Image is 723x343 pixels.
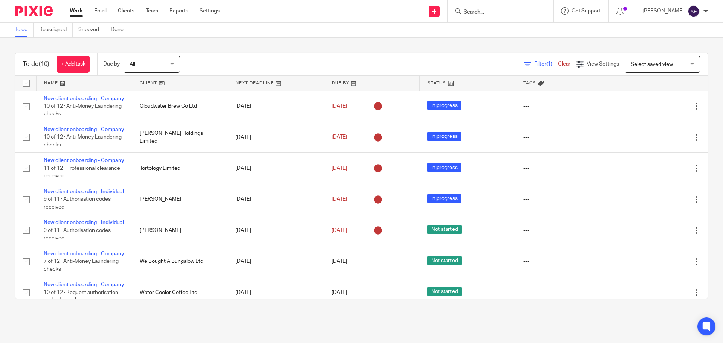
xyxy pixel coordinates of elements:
a: New client onboarding - Individual [44,189,124,194]
span: In progress [427,163,461,172]
div: --- [523,258,604,265]
span: [DATE] [331,228,347,233]
td: [PERSON_NAME] Holdings Limited [132,122,228,152]
span: 9 of 11 · Authorisation codes received [44,197,111,210]
td: [DATE] [228,246,324,277]
td: [DATE] [228,122,324,152]
span: (1) [546,61,552,67]
td: [PERSON_NAME] [132,184,228,215]
a: New client onboarding - Company [44,127,124,132]
span: Not started [427,225,462,234]
span: 10 of 12 · Request authorisation codes from client [44,290,118,303]
input: Search [463,9,531,16]
span: In progress [427,132,461,141]
a: New client onboarding - Company [44,251,124,256]
a: New client onboarding - Company [44,158,124,163]
span: All [130,62,135,67]
a: Done [111,23,129,37]
div: --- [523,289,604,296]
span: 10 of 12 · Anti-Money Laundering checks [44,104,122,117]
div: --- [523,165,604,172]
span: Filter [534,61,558,67]
td: Cloudwater Brew Co Ltd [132,91,228,122]
td: [DATE] [228,153,324,184]
div: --- [523,102,604,110]
p: Due by [103,60,120,68]
span: [DATE] [331,166,347,171]
a: Reassigned [39,23,73,37]
a: + Add task [57,56,90,73]
td: Water Cooler Coffee Ltd [132,277,228,308]
div: --- [523,195,604,203]
a: Snoozed [78,23,105,37]
span: 7 of 12 · Anti-Money Laundering checks [44,259,119,272]
span: (10) [39,61,49,67]
div: --- [523,134,604,141]
td: [DATE] [228,184,324,215]
span: [DATE] [331,104,347,109]
span: Select saved view [631,62,673,67]
td: Tortology Limited [132,153,228,184]
a: To do [15,23,34,37]
h1: To do [23,60,49,68]
a: Email [94,7,107,15]
span: In progress [427,194,461,203]
span: 10 of 12 · Anti-Money Laundering checks [44,135,122,148]
td: We Bought A Bungalow Ltd [132,246,228,277]
td: [PERSON_NAME] [132,215,228,246]
span: Not started [427,287,462,296]
td: [DATE] [228,91,324,122]
p: [PERSON_NAME] [642,7,684,15]
a: New client onboarding - Company [44,96,124,101]
span: [DATE] [331,197,347,202]
span: [DATE] [331,135,347,140]
span: Get Support [572,8,601,14]
a: Clear [558,61,570,67]
span: [DATE] [331,259,347,264]
td: [DATE] [228,277,324,308]
span: [DATE] [331,290,347,295]
span: 11 of 12 · Professional clearance received [44,166,120,179]
img: svg%3E [688,5,700,17]
a: New client onboarding - Individual [44,220,124,225]
a: New client onboarding - Company [44,282,124,287]
a: Work [70,7,83,15]
a: Settings [200,7,220,15]
span: 9 of 11 · Authorisation codes received [44,228,111,241]
img: Pixie [15,6,53,16]
td: [DATE] [228,215,324,246]
span: Tags [523,81,536,85]
a: Reports [169,7,188,15]
a: Team [146,7,158,15]
span: Not started [427,256,462,265]
a: Clients [118,7,134,15]
div: --- [523,227,604,234]
span: In progress [427,101,461,110]
span: View Settings [587,61,619,67]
